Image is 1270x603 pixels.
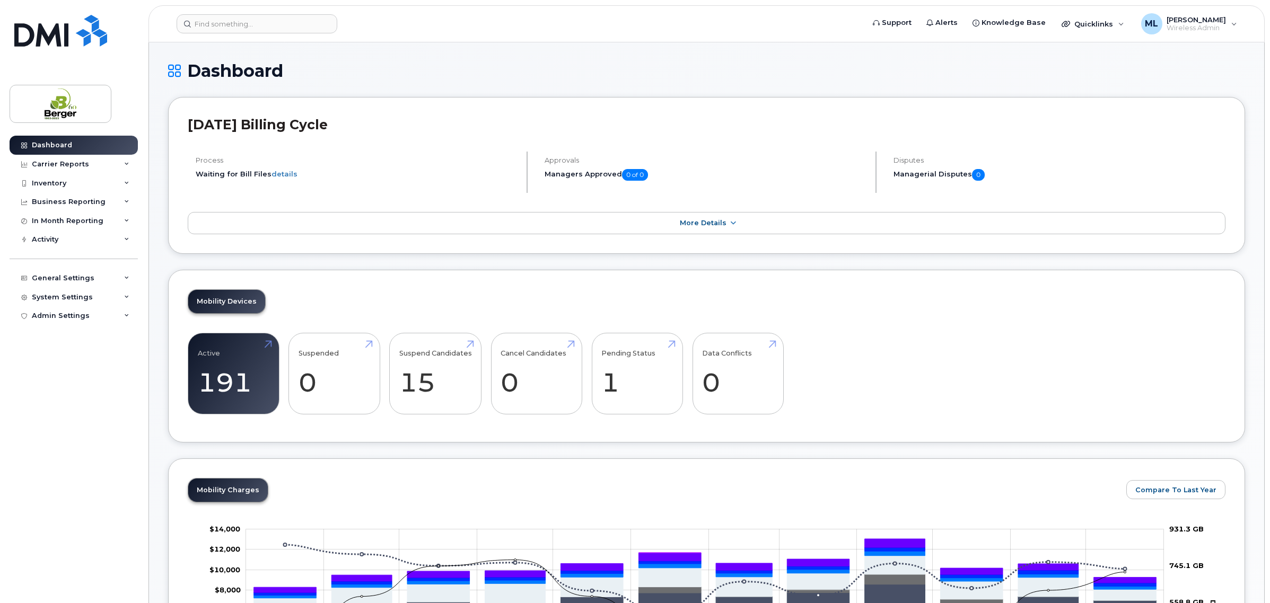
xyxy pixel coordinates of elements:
a: Pending Status 1 [601,339,673,409]
tspan: $12,000 [209,545,240,553]
a: Mobility Charges [188,478,268,502]
tspan: $10,000 [209,565,240,573]
a: Suspend Candidates 15 [399,339,472,409]
h5: Managers Approved [545,169,866,181]
button: Compare To Last Year [1126,480,1225,499]
span: 0 of 0 [622,169,648,181]
li: Waiting for Bill Files [196,169,518,179]
g: $0 [209,545,240,553]
g: GST [254,551,1157,598]
a: Suspended 0 [299,339,370,409]
h5: Managerial Disputes [894,169,1225,181]
g: PST [254,547,1157,593]
tspan: $14,000 [209,525,240,533]
g: QST [254,539,1157,592]
a: details [271,170,297,178]
tspan: $8,000 [215,586,241,594]
span: More Details [680,219,726,227]
h4: Approvals [545,156,866,164]
tspan: 931.3 GB [1169,525,1204,533]
a: Cancel Candidates 0 [501,339,572,409]
span: 0 [972,169,985,181]
h1: Dashboard [168,61,1245,80]
g: HST [254,547,1157,595]
a: Mobility Devices [188,290,265,313]
g: $0 [209,565,240,573]
h2: [DATE] Billing Cycle [188,117,1225,132]
h4: Process [196,156,518,164]
g: $0 [209,525,240,533]
span: Compare To Last Year [1135,485,1216,495]
a: Data Conflicts 0 [702,339,774,409]
a: Active 191 [198,339,269,409]
g: $0 [215,586,241,594]
tspan: 745.1 GB [1169,561,1204,570]
h4: Disputes [894,156,1225,164]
